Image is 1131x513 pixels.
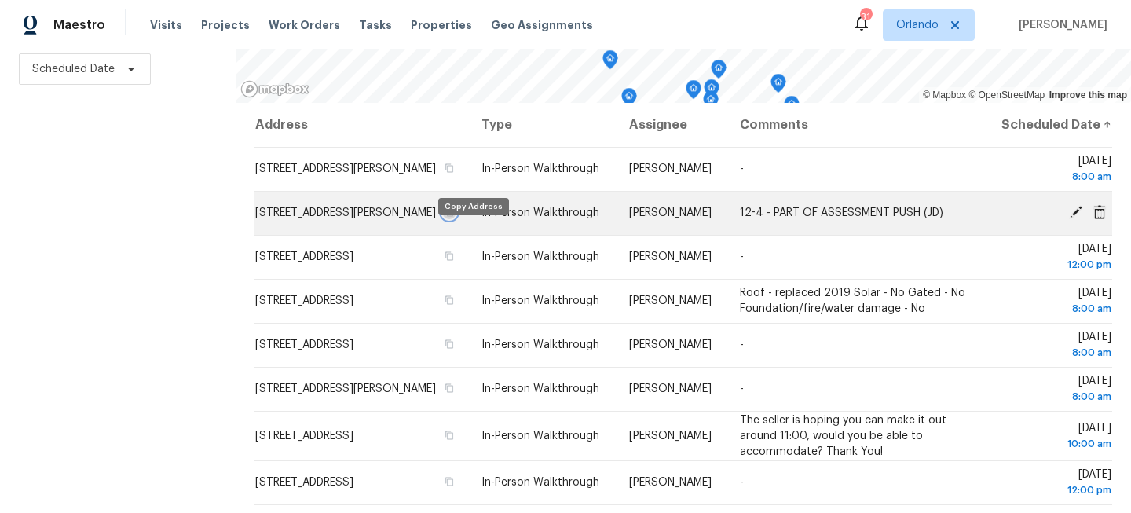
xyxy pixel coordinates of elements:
[411,17,472,33] span: Properties
[985,103,1112,147] th: Scheduled Date ↑
[629,295,712,306] span: [PERSON_NAME]
[740,415,946,457] span: The seller is hoping you can make it out around 11:00, would you be able to accommodate? Thank You!
[997,423,1111,452] span: [DATE]
[997,169,1111,185] div: 8:00 am
[629,207,712,218] span: [PERSON_NAME]
[481,251,599,262] span: In-Person Walkthrough
[491,17,593,33] span: Geo Assignments
[629,383,712,394] span: [PERSON_NAME]
[997,244,1111,273] span: [DATE]
[481,431,599,442] span: In-Person Walkthrough
[255,251,353,262] span: [STREET_ADDRESS]
[629,339,712,350] span: [PERSON_NAME]
[770,74,786,98] div: Map marker
[1049,90,1127,101] a: Improve this map
[997,301,1111,317] div: 8:00 am
[481,477,599,488] span: In-Person Walkthrough
[997,332,1111,361] span: [DATE]
[254,103,469,147] th: Address
[481,339,599,350] span: In-Person Walkthrough
[469,103,617,147] th: Type
[740,477,744,488] span: -
[1012,17,1107,33] span: [PERSON_NAME]
[629,251,712,262] span: [PERSON_NAME]
[686,80,701,104] div: Map marker
[32,61,115,77] span: Scheduled Date
[240,80,309,98] a: Mapbox homepage
[997,436,1111,452] div: 10:00 am
[923,90,966,101] a: Mapbox
[740,207,943,218] span: 12-4 - PART OF ASSESSMENT PUSH (JD)
[150,17,182,33] span: Visits
[629,477,712,488] span: [PERSON_NAME]
[442,293,456,307] button: Copy Address
[740,288,965,314] span: Roof - replaced 2019 Solar - No Gated - No Foundation/fire/water damage - No
[359,20,392,31] span: Tasks
[255,295,353,306] span: [STREET_ADDRESS]
[997,288,1111,317] span: [DATE]
[442,475,456,489] button: Copy Address
[481,383,599,394] span: In-Person Walkthrough
[442,249,456,263] button: Copy Address
[255,163,436,174] span: [STREET_ADDRESS][PERSON_NAME]
[997,376,1111,405] span: [DATE]
[1064,205,1088,219] span: Edit
[997,345,1111,361] div: 8:00 am
[481,295,599,306] span: In-Person Walkthrough
[1088,205,1111,219] span: Cancel
[617,103,727,147] th: Assignee
[997,257,1111,273] div: 12:00 pm
[740,339,744,350] span: -
[997,469,1111,498] span: [DATE]
[442,161,456,175] button: Copy Address
[784,96,800,120] div: Map marker
[255,383,436,394] span: [STREET_ADDRESS][PERSON_NAME]
[997,389,1111,405] div: 8:00 am
[860,9,871,25] div: 31
[442,428,456,442] button: Copy Address
[740,383,744,394] span: -
[997,156,1111,185] span: [DATE]
[442,337,456,351] button: Copy Address
[629,163,712,174] span: [PERSON_NAME]
[704,79,719,104] div: Map marker
[255,207,436,218] span: [STREET_ADDRESS][PERSON_NAME]
[997,482,1111,498] div: 12:00 pm
[740,163,744,174] span: -
[740,251,744,262] span: -
[629,431,712,442] span: [PERSON_NAME]
[481,207,599,218] span: In-Person Walkthrough
[255,339,353,350] span: [STREET_ADDRESS]
[968,90,1045,101] a: OpenStreetMap
[201,17,250,33] span: Projects
[442,381,456,395] button: Copy Address
[727,103,985,147] th: Comments
[269,17,340,33] span: Work Orders
[481,163,599,174] span: In-Person Walkthrough
[255,477,353,488] span: [STREET_ADDRESS]
[703,91,719,115] div: Map marker
[255,431,353,442] span: [STREET_ADDRESS]
[621,88,637,112] div: Map marker
[711,60,727,84] div: Map marker
[53,17,105,33] span: Maestro
[896,17,939,33] span: Orlando
[602,50,618,75] div: Map marker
